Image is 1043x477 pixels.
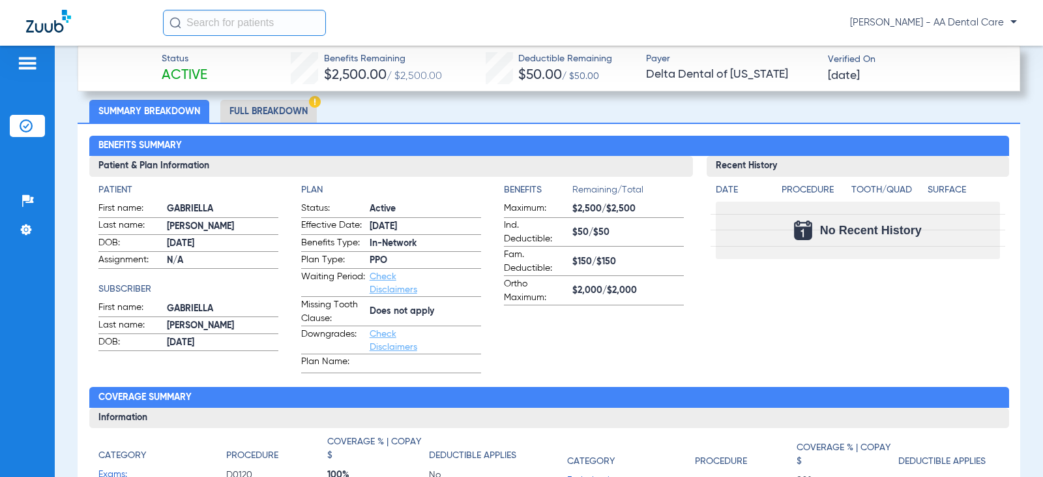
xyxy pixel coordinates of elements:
[17,55,38,71] img: hamburger-icon
[572,202,684,216] span: $2,500/$2,500
[518,52,612,66] span: Deductible Remaining
[504,219,568,246] span: Ind. Deductible:
[301,236,365,252] span: Benefits Type:
[167,319,278,333] span: [PERSON_NAME]
[429,449,516,463] h4: Deductible Applies
[98,335,162,351] span: DOB:
[167,220,278,234] span: [PERSON_NAME]
[898,455,986,469] h4: Deductible Applies
[572,284,684,298] span: $2,000/$2,000
[370,254,481,268] span: PPO
[504,277,568,305] span: Ortho Maximum:
[572,255,684,269] span: $150/$150
[301,328,365,354] span: Downgrades:
[301,219,365,234] span: Effective Date:
[324,52,442,66] span: Benefits Remaining
[167,302,278,316] span: GABRIELLA
[572,226,684,239] span: $50/$50
[797,441,891,469] h4: Coverage % | Copay $
[504,183,572,202] app-breakdown-title: Benefits
[646,67,817,83] span: Delta Dental of [US_STATE]
[567,455,615,469] h4: Category
[928,183,999,202] app-breakdown-title: Surface
[828,53,999,67] span: Verified On
[370,237,481,251] span: In-Network
[167,254,278,268] span: N/A
[226,435,328,467] app-breakdown-title: Procedure
[820,224,922,237] span: No Recent History
[89,136,1009,157] h2: Benefits Summary
[370,202,481,216] span: Active
[504,248,568,275] span: Fam. Deductible:
[370,330,417,352] a: Check Disclaimers
[707,156,1008,177] h3: Recent History
[646,52,817,66] span: Payer
[716,183,771,202] app-breakdown-title: Date
[429,435,531,467] app-breakdown-title: Deductible Applies
[370,220,481,234] span: [DATE]
[98,183,278,197] h4: Patient
[89,100,209,123] li: Summary Breakdown
[782,183,847,202] app-breakdown-title: Procedure
[716,183,771,197] h4: Date
[518,69,562,82] span: $50.00
[98,449,146,463] h4: Category
[98,219,162,234] span: Last name:
[89,387,1009,408] h2: Coverage Summary
[851,183,923,202] app-breakdown-title: Tooth/Quad
[89,156,694,177] h3: Patient & Plan Information
[162,52,207,66] span: Status
[98,301,162,316] span: First name:
[387,71,442,82] span: / $2,500.00
[572,183,684,202] span: Remaining/Total
[370,305,481,318] span: Does not apply
[162,67,207,85] span: Active
[327,435,422,463] h4: Coverage % | Copay $
[220,100,317,123] li: Full Breakdown
[567,435,695,473] app-breakdown-title: Category
[309,96,321,108] img: Hazard
[928,183,999,197] h4: Surface
[98,435,226,467] app-breakdown-title: Category
[695,435,797,473] app-breakdown-title: Procedure
[504,183,572,197] h4: Benefits
[167,237,278,251] span: [DATE]
[301,183,481,197] h4: Plan
[850,16,1017,29] span: [PERSON_NAME] - AA Dental Care
[98,318,162,334] span: Last name:
[169,17,181,29] img: Search Icon
[301,202,365,217] span: Status:
[26,10,71,33] img: Zuub Logo
[167,336,278,350] span: [DATE]
[327,435,429,467] app-breakdown-title: Coverage % | Copay $
[301,355,365,373] span: Plan Name:
[167,202,278,216] span: GABRIELLA
[797,435,898,473] app-breakdown-title: Coverage % | Copay $
[324,69,387,82] span: $2,500.00
[301,298,365,326] span: Missing Tooth Clause:
[828,68,860,84] span: [DATE]
[504,202,568,217] span: Maximum:
[562,72,599,81] span: / $50.00
[89,408,1009,429] h3: Information
[370,272,417,294] a: Check Disclaimers
[226,449,278,463] h4: Procedure
[301,253,365,269] span: Plan Type:
[98,283,278,296] h4: Subscriber
[163,10,326,36] input: Search for patients
[695,455,747,469] h4: Procedure
[301,270,365,296] span: Waiting Period:
[98,253,162,269] span: Assignment:
[898,435,1000,473] app-breakdown-title: Deductible Applies
[782,183,847,197] h4: Procedure
[98,236,162,252] span: DOB:
[794,221,812,240] img: Calendar
[98,202,162,217] span: First name:
[851,183,923,197] h4: Tooth/Quad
